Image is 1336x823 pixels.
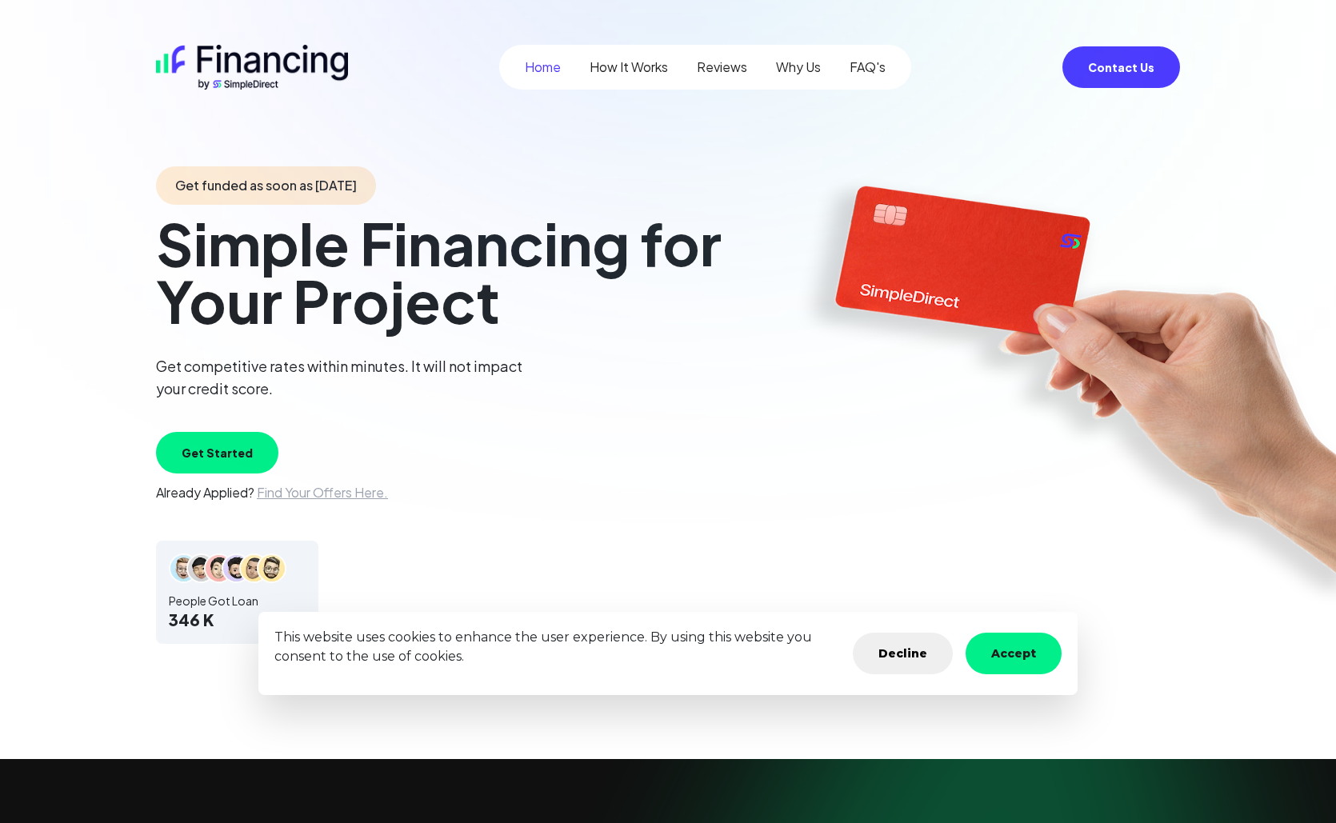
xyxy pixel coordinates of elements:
[156,166,376,205] span: Get funded as soon as [DATE]
[590,58,668,77] a: How It Works
[169,593,286,609] span: People Got Loan
[257,484,388,501] a: Find Your Offers Here.
[274,628,840,666] p: This website uses cookies to enhance the user experience. By using this website you consent to th...
[156,483,542,502] p: Already Applied?
[697,58,747,77] a: Reviews
[966,633,1062,674] button: Accept
[156,214,746,330] h1: Simple Financing for Your Project
[156,45,348,90] img: logo
[853,633,953,674] button: Decline
[156,432,278,473] button: Get Started
[156,355,542,400] p: Get competitive rates within minutes. It will not impact your credit score.
[169,553,286,583] img: avatars
[776,58,821,77] a: Why Us
[1062,46,1180,88] button: Contact Us
[850,58,886,77] a: FAQ's
[169,609,286,631] span: 346 K
[525,58,561,77] a: Home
